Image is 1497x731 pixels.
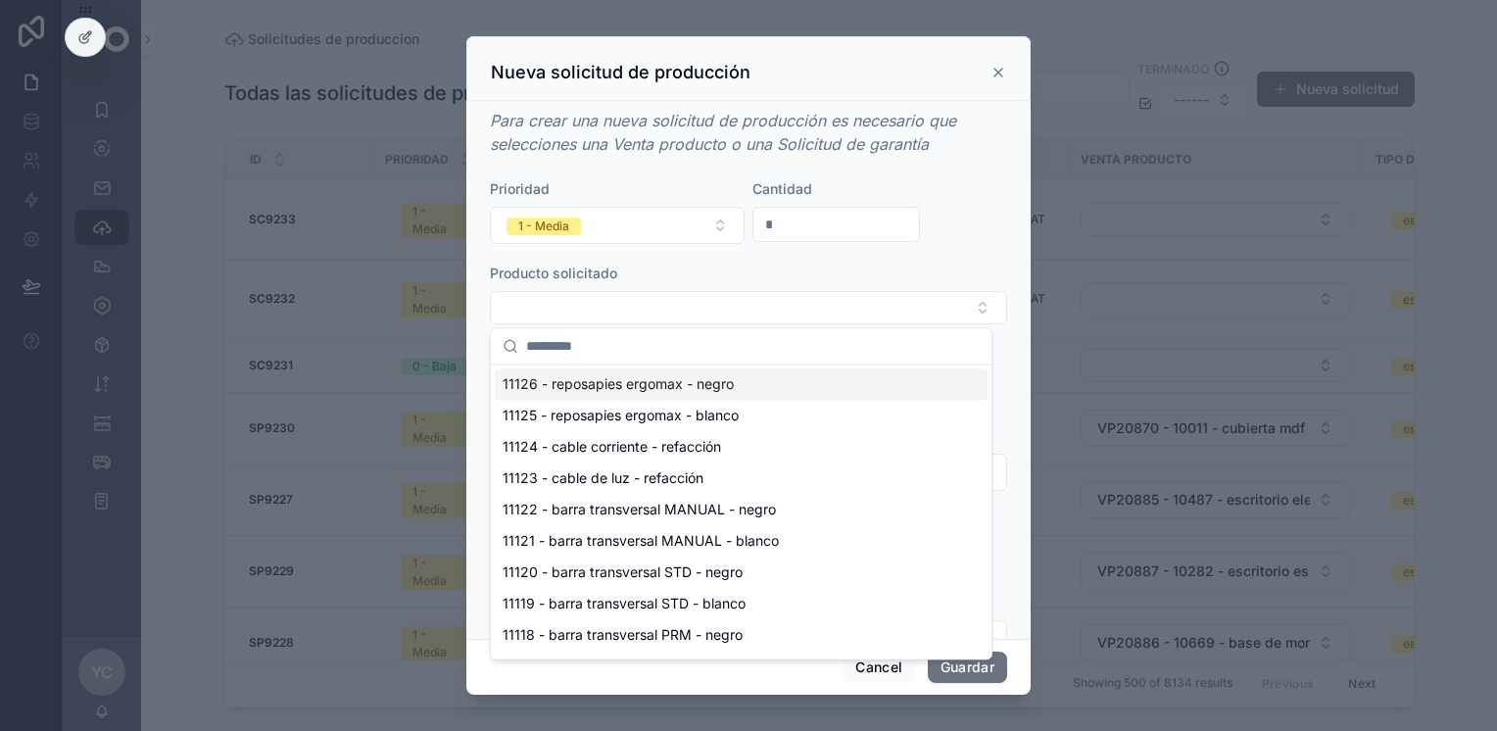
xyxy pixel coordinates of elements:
button: Cancel [843,652,915,683]
button: Guardar [928,652,1007,683]
span: Prioridad [490,180,550,197]
span: 11117 - barra transversal PRM - blanco [503,657,748,676]
span: 11119 - barra transversal STD - blanco [503,594,746,613]
span: 11118 - barra transversal PRM - negro [503,625,743,645]
span: 11125 - reposapies ergomax - blanco [503,406,739,425]
div: Suggestions [491,365,991,658]
button: Select Button [490,291,1007,324]
span: Cantidad [752,180,812,197]
h3: Nueva solicitud de producción [491,61,750,84]
span: 11124 - cable corriente - refacción [503,437,721,457]
span: Producto solicitado [490,265,617,281]
div: 1 - Media [518,218,569,235]
span: 11126 - reposapies ergomax - negro [503,374,734,394]
span: 11120 - barra transversal STD - negro [503,562,743,582]
em: Para crear una nueva solicitud de producción es necesario que selecciones una Venta producto o un... [490,111,956,154]
button: Select Button [490,207,745,244]
span: 11122 - barra transversal MANUAL - negro [503,500,776,519]
span: 11123 - cable de luz - refacción [503,468,703,488]
span: 11121 - barra transversal MANUAL - blanco [503,531,779,551]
